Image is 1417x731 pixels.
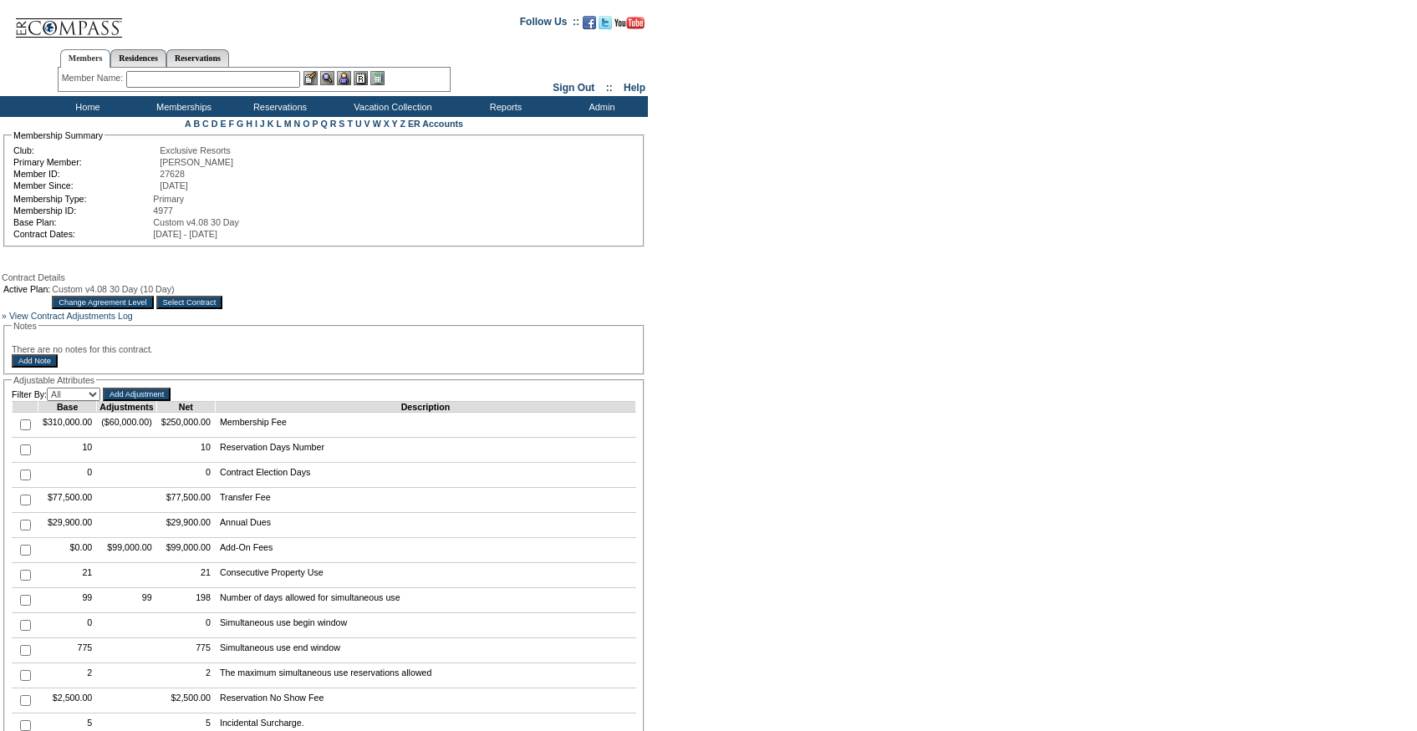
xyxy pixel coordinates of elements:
a: E [220,119,226,129]
td: $29,900.00 [156,513,215,538]
a: Residences [110,49,166,67]
span: [DATE] - [DATE] [153,229,217,239]
td: Active Plan: [3,284,50,294]
legend: Adjustable Attributes [12,375,96,385]
td: Memberships [134,96,230,117]
td: 21 [156,563,215,588]
td: Home [38,96,134,117]
input: Add Note [12,354,58,368]
a: M [284,119,292,129]
a: ER Accounts [408,119,463,129]
a: I [255,119,257,129]
td: Net [156,402,215,413]
span: 27628 [160,169,185,179]
td: 0 [156,613,215,638]
td: Contract Election Days [215,463,635,488]
td: 2 [38,663,97,688]
a: Help [624,82,645,94]
a: N [294,119,301,129]
td: 0 [38,463,97,488]
img: Become our fan on Facebook [583,16,596,29]
td: 99 [38,588,97,613]
input: Add Adjustment [103,388,171,401]
td: 775 [38,638,97,663]
a: F [228,119,234,129]
td: Consecutive Property Use [215,563,635,588]
a: H [246,119,252,129]
legend: Membership Summary [12,130,104,140]
td: Simultaneous use begin window [215,613,635,638]
img: b_calculator.gif [370,71,385,85]
a: K [268,119,274,129]
div: Contract Details [2,272,646,282]
a: J [260,119,265,129]
a: O [303,119,309,129]
td: Primary Member: [13,157,158,167]
td: Base Plan: [13,217,151,227]
td: Add-On Fees [215,538,635,563]
a: Become our fan on Facebook [583,21,596,31]
img: Compass Home [14,4,123,38]
td: $2,500.00 [38,688,97,713]
td: 775 [156,638,215,663]
img: Follow us on Twitter [599,16,612,29]
td: 21 [38,563,97,588]
td: $99,000.00 [156,538,215,563]
a: T [347,119,353,129]
span: 4977 [153,206,173,216]
a: » View Contract Adjustments Log [2,311,133,321]
td: 198 [156,588,215,613]
td: The maximum simultaneous use reservations allowed [215,663,635,688]
span: Custom v4.08 30 Day [153,217,238,227]
td: Reservation Days Number [215,438,635,463]
img: Impersonate [337,71,351,85]
span: [PERSON_NAME] [160,157,233,167]
legend: Notes [12,321,38,331]
td: Membership Fee [215,413,635,438]
td: $0.00 [38,538,97,563]
td: Number of days allowed for simultaneous use [215,588,635,613]
td: 0 [156,463,215,488]
td: Transfer Fee [215,488,635,513]
td: 10 [38,438,97,463]
img: Reservations [354,71,368,85]
td: 99 [97,588,156,613]
td: Follow Us :: [520,14,579,34]
td: Admin [552,96,648,117]
span: Primary [153,194,184,204]
td: ($60,000.00) [97,413,156,438]
td: Contract Dates: [13,229,151,239]
input: Select Contract [156,296,223,309]
td: Reservation No Show Fee [215,688,635,713]
img: View [320,71,334,85]
td: $250,000.00 [156,413,215,438]
td: Member ID: [13,169,158,179]
td: Annual Dues [215,513,635,538]
td: Member Since: [13,180,158,190]
span: Exclusive Resorts [160,145,231,155]
td: Vacation Collection [326,96,456,117]
td: $29,900.00 [38,513,97,538]
a: S [339,119,344,129]
td: Description [215,402,635,413]
a: Q [320,119,327,129]
td: Simultaneous use end window [215,638,635,663]
a: C [202,119,209,129]
a: Subscribe to our YouTube Channel [614,21,645,31]
td: Reports [456,96,552,117]
a: U [355,119,362,129]
a: Z [400,119,405,129]
td: 2 [156,663,215,688]
td: Reservations [230,96,326,117]
a: Follow us on Twitter [599,21,612,31]
td: Membership ID: [13,206,151,216]
input: Change Agreement Level [52,296,153,309]
span: Custom v4.08 30 Day (10 Day) [52,284,174,294]
img: Subscribe to our YouTube Channel [614,17,645,29]
td: 0 [38,613,97,638]
a: Y [392,119,398,129]
td: $310,000.00 [38,413,97,438]
a: Members [60,49,111,68]
a: G [237,119,243,129]
a: R [330,119,337,129]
